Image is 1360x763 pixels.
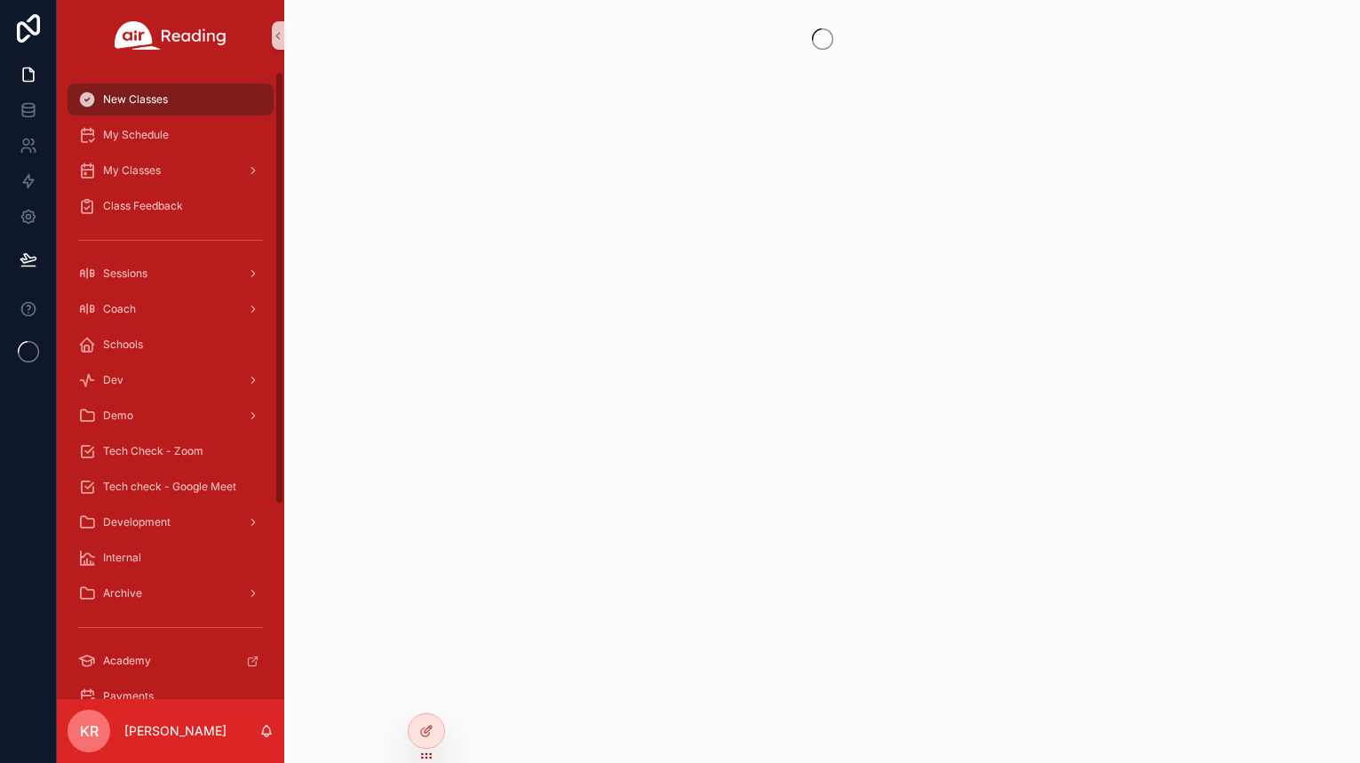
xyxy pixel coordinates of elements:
[68,645,274,677] a: Academy
[103,128,169,142] span: My Schedule
[103,689,154,703] span: Payments
[68,400,274,432] a: Demo
[103,444,203,458] span: Tech Check - Zoom
[68,364,274,396] a: Dev
[103,409,133,423] span: Demo
[103,266,147,281] span: Sessions
[103,654,151,668] span: Academy
[68,680,274,712] a: Payments
[103,586,142,600] span: Archive
[103,373,123,387] span: Dev
[103,551,141,565] span: Internal
[80,720,99,742] span: KR
[68,577,274,609] a: Archive
[103,515,171,529] span: Development
[68,506,274,538] a: Development
[103,163,161,178] span: My Classes
[68,542,274,574] a: Internal
[103,480,236,494] span: Tech check - Google Meet
[103,199,183,213] span: Class Feedback
[57,71,284,699] div: scrollable content
[103,92,168,107] span: New Classes
[124,722,227,740] p: [PERSON_NAME]
[68,435,274,467] a: Tech Check - Zoom
[68,190,274,222] a: Class Feedback
[68,329,274,361] a: Schools
[68,119,274,151] a: My Schedule
[103,338,143,352] span: Schools
[68,471,274,503] a: Tech check - Google Meet
[68,258,274,290] a: Sessions
[68,293,274,325] a: Coach
[68,155,274,187] a: My Classes
[68,83,274,115] a: New Classes
[103,302,136,316] span: Coach
[115,21,227,50] img: App logo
